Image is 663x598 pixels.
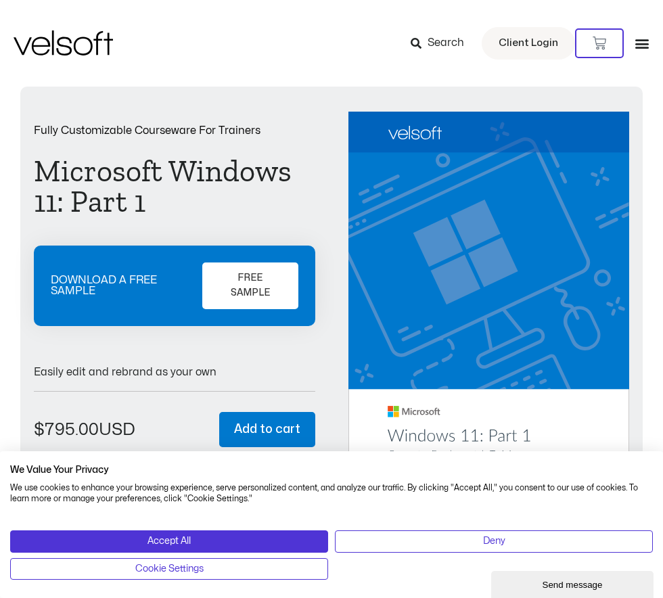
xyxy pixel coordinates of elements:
a: Search [411,32,474,55]
span: $ [34,421,45,438]
span: Search [428,34,464,52]
p: Easily edit and rebrand as your own [34,367,315,377]
p: Fully Customizable Courseware For Trainers [34,125,315,136]
img: Velsoft Training Materials [14,30,113,55]
iframe: chat widget [491,568,656,598]
span: Accept All [147,534,191,549]
img: Second Product Image [348,112,630,510]
h2: We Value Your Privacy [10,464,653,476]
span: Client Login [499,34,558,52]
span: Deny [483,534,505,549]
button: Deny all cookies [335,530,653,552]
bdi: 795.00 [34,421,99,438]
a: FREE SAMPLE [202,262,298,309]
p: We use cookies to enhance your browsing experience, serve personalized content, and analyze our t... [10,482,653,505]
button: Add to cart [219,412,315,448]
p: DOWNLOAD A FREE SAMPLE [51,275,196,296]
a: Client Login [482,27,575,60]
span: Cookie Settings [135,561,204,576]
div: Menu Toggle [635,36,649,51]
button: Adjust cookie preferences [10,558,328,580]
h1: Microsoft Windows 11: Part 1 [34,156,315,217]
span: FREE SAMPLE [220,271,280,301]
button: Accept all cookies [10,530,328,552]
